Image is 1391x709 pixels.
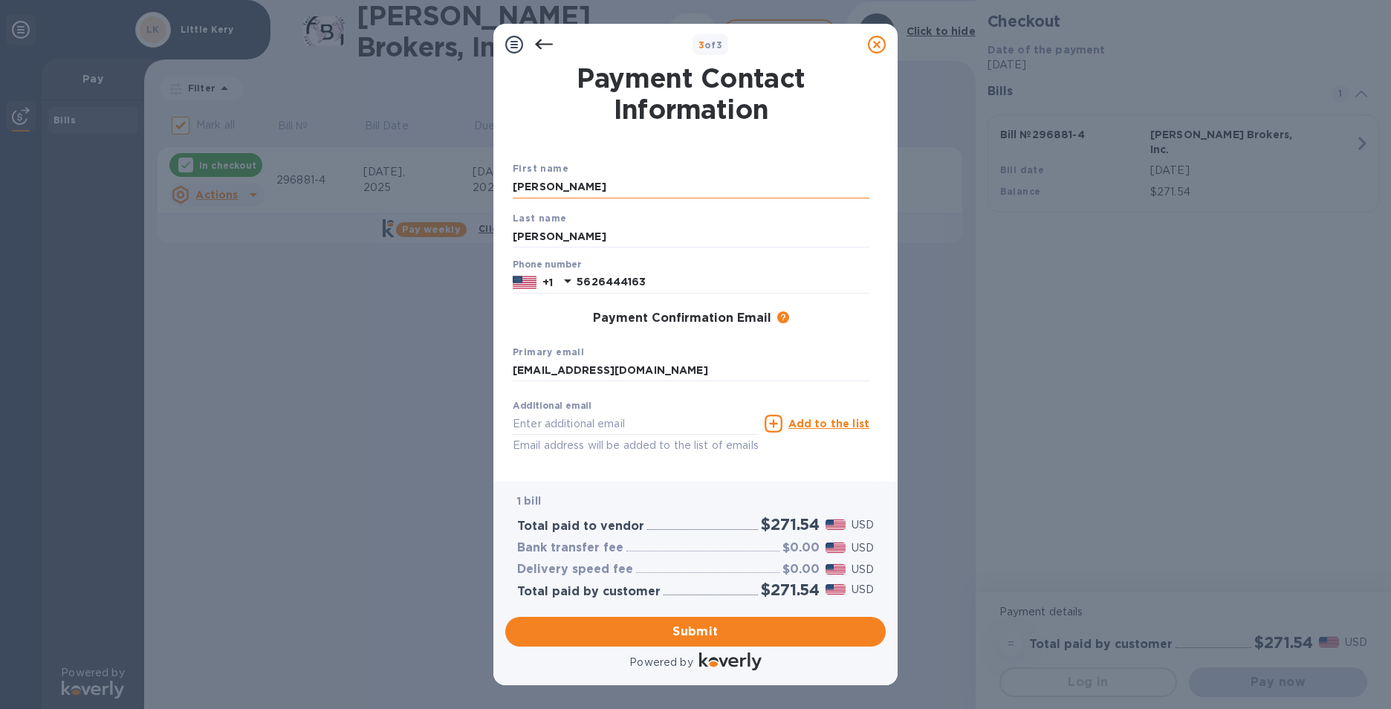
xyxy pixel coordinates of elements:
[517,519,644,534] h3: Total paid to vendor
[629,655,693,670] p: Powered by
[699,653,762,670] img: Logo
[593,311,771,326] h3: Payment Confirmation Email
[761,580,820,599] h2: $271.54
[542,275,553,290] p: +1
[852,540,874,556] p: USD
[513,213,567,224] b: Last name
[513,163,568,174] b: First name
[505,617,886,647] button: Submit
[513,402,591,411] label: Additional email
[826,564,846,574] img: USD
[513,225,869,247] input: Enter your last name
[513,468,641,479] b: Added additional emails
[698,39,704,51] span: 3
[513,412,759,435] input: Enter additional email
[826,584,846,595] img: USD
[513,261,581,270] label: Phone number
[513,360,869,382] input: Enter your primary name
[517,495,541,507] b: 1 bill
[761,515,820,534] h2: $271.54
[788,418,869,430] u: Add to the list
[517,585,661,599] h3: Total paid by customer
[517,623,874,641] span: Submit
[782,563,820,577] h3: $0.00
[513,176,869,198] input: Enter your first name
[513,437,759,454] p: Email address will be added to the list of emails
[782,541,820,555] h3: $0.00
[513,62,869,125] h1: Payment Contact Information
[852,562,874,577] p: USD
[577,271,869,294] input: Enter your phone number
[852,517,874,533] p: USD
[698,39,723,51] b: of 3
[826,519,846,530] img: USD
[517,563,633,577] h3: Delivery speed fee
[513,346,584,357] b: Primary email
[852,582,874,598] p: USD
[826,543,846,553] img: USD
[513,274,536,291] img: US
[517,541,623,555] h3: Bank transfer fee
